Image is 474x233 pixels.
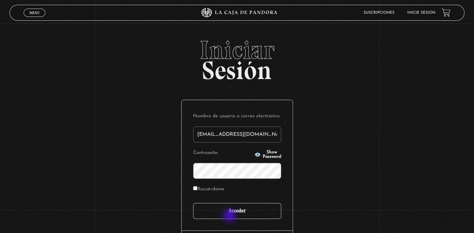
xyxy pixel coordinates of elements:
[27,16,42,20] span: Cerrar
[10,37,465,63] span: Iniciar
[193,186,197,190] input: Recuérdame
[193,112,281,121] label: Nombre de usuario o correo electrónico
[29,11,40,15] span: Menu
[254,150,281,159] button: Show Password
[407,11,435,15] a: Inicie sesión
[193,148,252,158] label: Contraseña
[364,11,395,15] a: Suscripciones
[193,185,224,194] label: Recuérdame
[193,203,281,219] input: Acceder
[10,37,465,78] h2: Sesión
[442,8,450,17] a: View your shopping cart
[263,150,281,159] span: Show Password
